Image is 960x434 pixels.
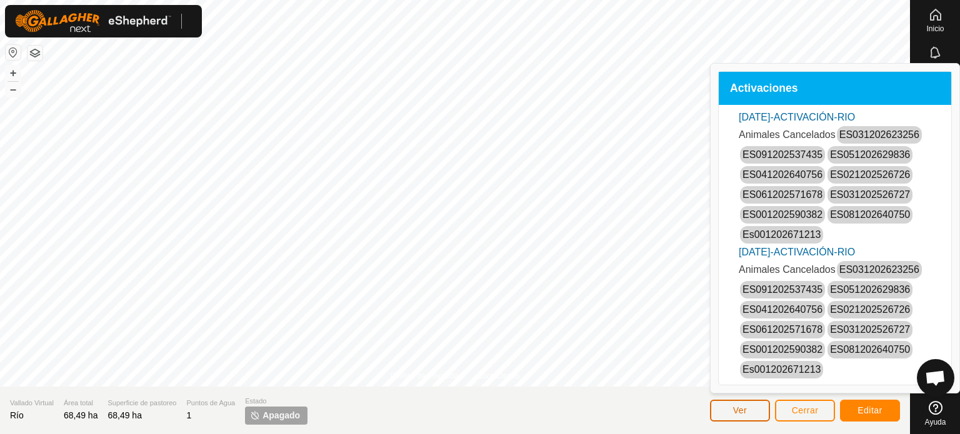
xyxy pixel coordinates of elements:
[730,82,798,94] font: Activaciones
[742,304,822,315] a: ES041202640756
[775,400,835,422] button: Cerrar
[742,324,822,335] a: ES061202571678
[917,359,954,397] div: Chat abierto
[830,189,910,200] a: ES031202526727
[830,284,910,295] a: ES051202629836
[739,112,855,122] a: [DATE]-ACTIVACIÓN-RIO
[742,189,822,200] a: ES061202571678
[830,169,910,180] a: ES021202526726
[27,46,42,61] button: Capas del Mapa
[477,370,519,382] a: Contáctenos
[6,66,21,81] button: +
[857,405,882,415] font: Editar
[739,264,836,275] font: Animales Cancelados
[733,405,747,415] font: Ver
[739,247,855,257] a: [DATE]-ACTIVACIÓN-RIO
[6,82,21,97] button: –
[792,405,819,415] font: Cerrar
[245,397,266,405] font: Estado
[742,229,821,240] a: Es001202671213
[839,129,919,140] a: ES031202623256
[742,169,822,180] a: ES041202640756
[15,10,171,32] img: Logotipo de Gallagher
[187,410,192,420] font: 1
[830,149,910,160] a: ES051202629836
[742,364,821,375] a: Es001202671213
[6,45,21,60] button: Restablecer Mapa
[391,370,462,382] a: Política de Privacidad
[742,209,822,220] a: ES001202590382
[742,149,822,160] a: ES091202537435
[830,324,910,335] a: ES031202526727
[830,344,910,355] a: ES081202640750
[839,264,919,275] a: ES031202623256
[262,410,300,420] font: Apagado
[739,129,836,140] font: Animales Cancelados
[187,399,236,407] font: Puntos de Agua
[840,400,900,422] button: Editar
[924,62,947,71] font: Alertas
[64,399,93,407] font: Área total
[107,399,176,407] font: Superficie de pastoreo
[911,396,960,431] a: Ayuda
[830,304,910,315] a: ES021202526726
[742,344,822,355] a: ES001202590382
[391,372,462,380] font: Política de Privacidad
[925,418,946,427] font: Ayuda
[10,82,16,96] font: –
[107,410,142,420] font: 68,49 ha
[710,400,770,422] button: Ver
[10,399,54,407] font: Vallado Virtual
[10,66,17,79] font: +
[926,24,944,33] font: Inicio
[64,410,98,420] font: 68,49 ha
[477,372,519,380] font: Contáctenos
[742,284,822,295] a: ES091202537435
[10,410,24,420] font: Río
[250,410,260,420] img: apagar
[830,209,910,220] a: ES081202640750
